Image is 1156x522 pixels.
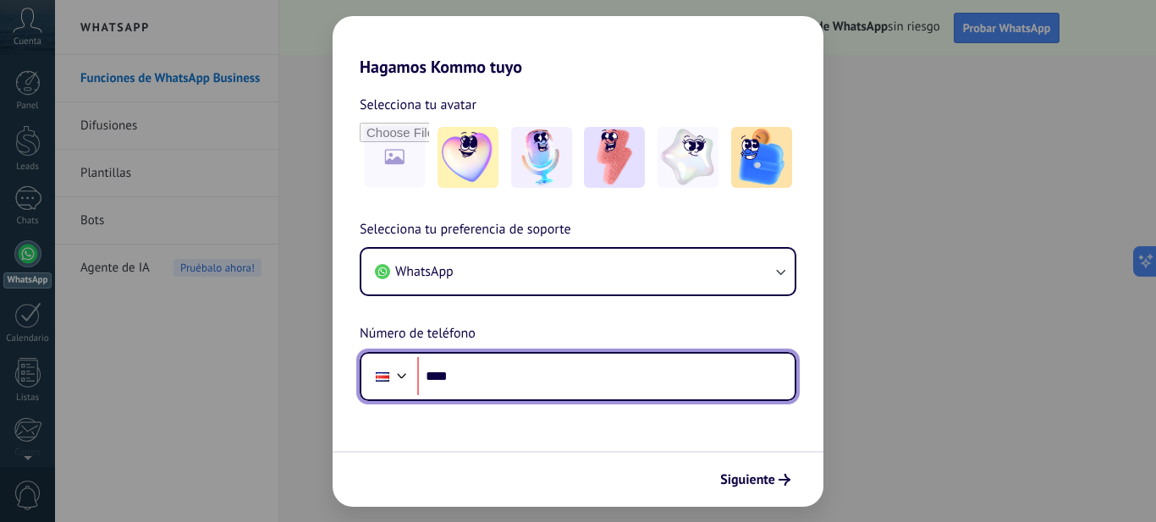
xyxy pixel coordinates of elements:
button: WhatsApp [361,249,795,294]
span: WhatsApp [395,263,454,280]
h2: Hagamos Kommo tuyo [333,16,823,77]
button: Siguiente [713,465,798,494]
div: Costa Rica: + 506 [366,359,399,394]
img: -4.jpeg [658,127,718,188]
span: Selecciona tu preferencia de soporte [360,219,571,241]
img: -3.jpeg [584,127,645,188]
span: Siguiente [720,474,775,486]
img: -1.jpeg [438,127,498,188]
span: Selecciona tu avatar [360,94,476,116]
img: -2.jpeg [511,127,572,188]
span: Número de teléfono [360,323,476,345]
img: -5.jpeg [731,127,792,188]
